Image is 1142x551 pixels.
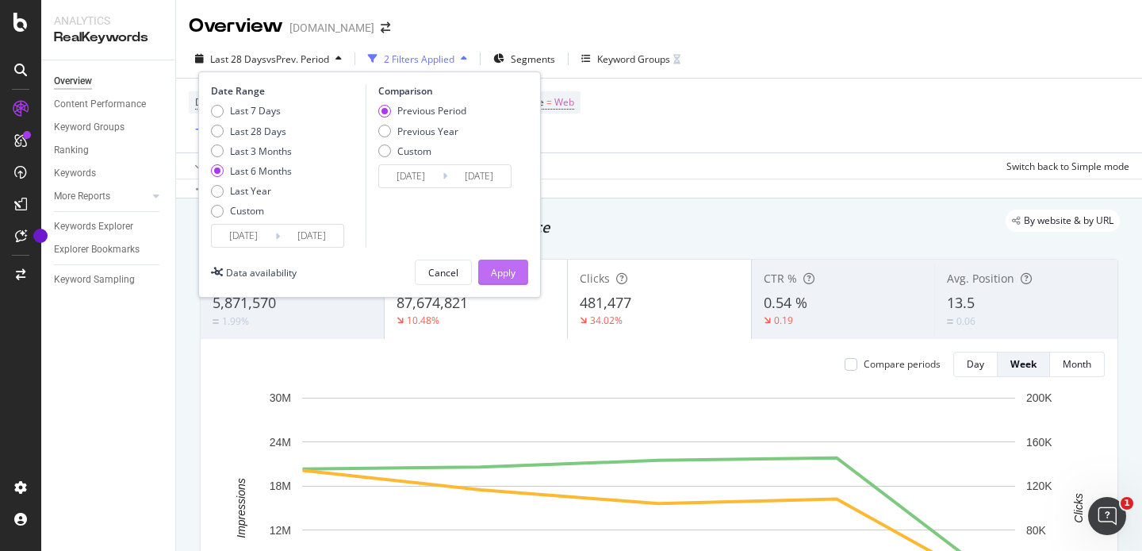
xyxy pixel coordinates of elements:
div: Month [1063,357,1091,371]
div: Previous Year [397,125,458,138]
span: vs Prev. Period [266,52,329,66]
div: Last 28 Days [230,125,286,138]
div: Last 6 Months [211,164,292,178]
text: Clicks [1072,493,1085,522]
iframe: Intercom live chat [1088,497,1126,535]
div: Overview [54,73,92,90]
button: Cancel [415,260,472,285]
div: 2 Filters Applied [384,52,454,66]
div: Previous Period [378,104,466,118]
div: Analytics [54,13,163,29]
div: Compare periods [864,357,941,371]
div: Content Performance [54,96,146,113]
span: 13.5 [947,293,975,312]
div: 0.06 [956,314,975,328]
span: By website & by URL [1024,216,1113,225]
input: End Date [280,225,343,247]
input: End Date [447,165,511,187]
a: Ranking [54,142,164,159]
span: Segments [511,52,555,66]
text: Impressions [235,478,247,538]
div: Custom [211,204,292,218]
div: Previous Period [397,104,466,118]
button: Day [953,352,998,377]
a: Overview [54,73,164,90]
text: 18M [270,480,291,492]
button: Segments [487,46,561,71]
div: Date Range [211,84,362,98]
input: Start Date [212,225,275,247]
span: 5,871,570 [213,293,276,312]
div: Comparison [378,84,516,98]
div: Last 6 Months [230,164,292,178]
span: Clicks [580,271,610,286]
a: Keyword Groups [54,119,164,136]
a: Keywords Explorer [54,218,164,235]
div: legacy label [1006,210,1120,232]
text: 160K [1026,436,1052,449]
button: Month [1050,352,1105,377]
button: 2 Filters Applied [362,46,473,71]
span: Device [195,95,225,109]
span: 87,674,821 [397,293,468,312]
div: Overview [189,13,283,40]
div: Last 3 Months [230,144,292,158]
span: 1 [1121,497,1133,510]
div: Last Year [230,184,271,198]
div: Last 28 Days [211,125,292,138]
div: Week [1010,357,1037,371]
div: Last Year [211,184,292,198]
text: 30M [270,391,291,404]
div: Day [967,357,984,371]
div: Tooltip anchor [33,229,48,243]
input: Start Date [379,165,443,187]
span: 481,477 [580,293,631,312]
div: 34.02% [590,314,623,327]
span: Last 28 Days [210,52,266,66]
span: Web [554,91,574,114]
a: Explorer Bookmarks [54,241,164,258]
div: arrow-right-arrow-left [381,22,390,33]
text: 24M [270,436,291,449]
div: Last 7 Days [211,104,292,118]
button: Week [998,352,1050,377]
span: Avg. Position [947,271,1014,286]
div: Last 7 Days [230,104,281,118]
div: Keyword Groups [597,52,670,66]
a: More Reports [54,188,148,205]
div: Custom [397,144,431,158]
div: Keywords [54,165,96,182]
text: 120K [1026,480,1052,492]
div: [DOMAIN_NAME] [289,20,374,36]
a: Keyword Sampling [54,272,164,288]
div: Last 3 Months [211,144,292,158]
span: 0.54 % [764,293,807,312]
button: Apply [189,153,235,179]
div: Keyword Groups [54,119,125,136]
div: 1.99% [222,314,249,328]
div: Keywords Explorer [54,218,133,235]
div: Custom [230,204,264,218]
div: Data availability [226,266,297,279]
div: More Reports [54,188,110,205]
div: Explorer Bookmarks [54,241,140,258]
a: Keywords [54,165,164,182]
button: Switch back to Simple mode [1000,153,1129,179]
div: Ranking [54,142,89,159]
img: Equal [213,319,219,324]
div: Keyword Sampling [54,272,135,288]
span: = [546,95,552,109]
button: Last 28 DaysvsPrev. Period [189,46,348,71]
button: Add Filter [189,121,252,140]
img: Equal [947,319,953,324]
div: RealKeywords [54,29,163,47]
div: 10.48% [407,314,439,327]
button: Keyword Groups [575,46,687,71]
div: Previous Year [378,125,466,138]
div: Switch back to Simple mode [1006,160,1129,173]
div: Apply [491,266,515,279]
div: 0.19 [774,314,793,327]
span: CTR % [764,271,797,286]
text: 12M [270,524,291,537]
button: Apply [478,260,528,285]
